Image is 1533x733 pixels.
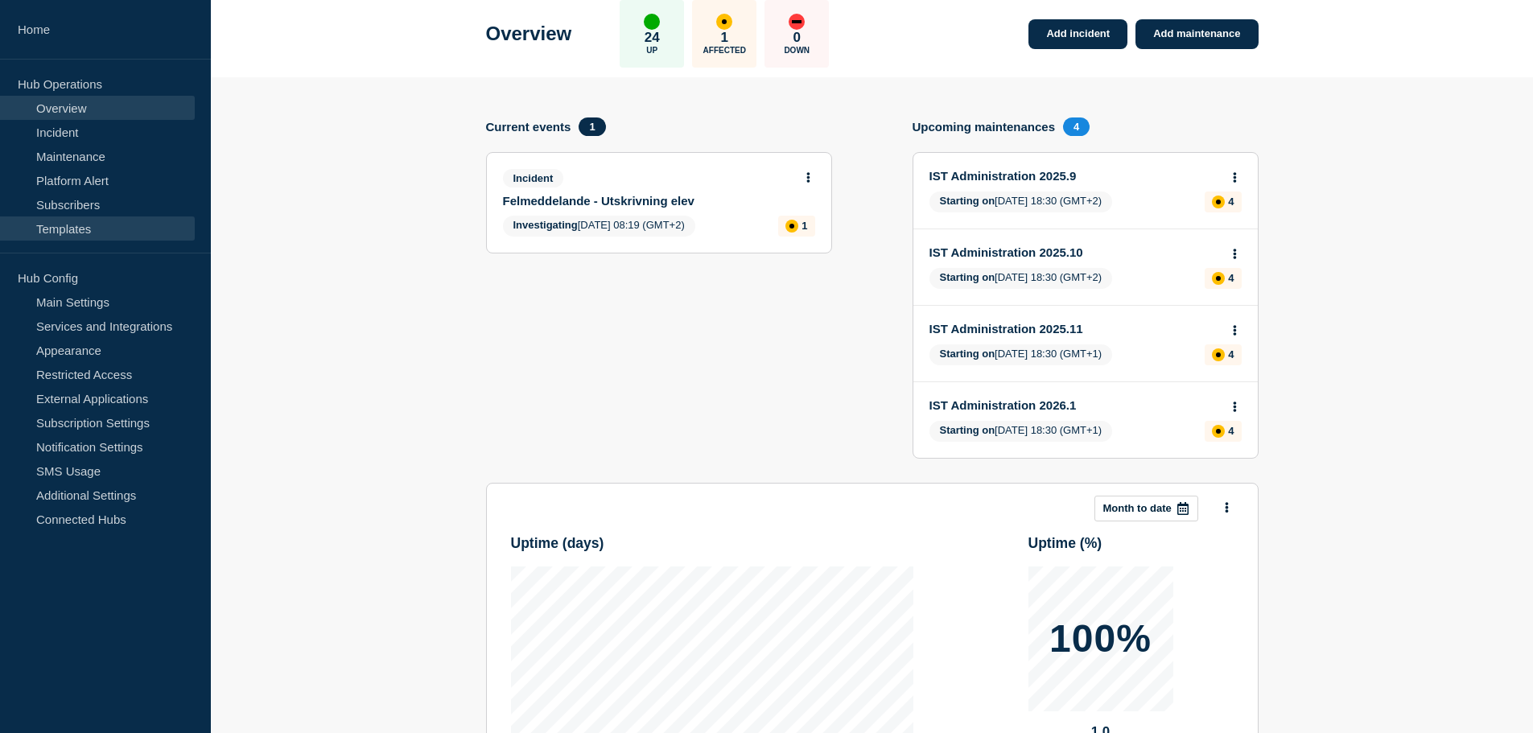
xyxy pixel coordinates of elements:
[1135,19,1258,49] a: Add maintenance
[929,268,1113,289] span: [DATE] 18:30 (GMT+2)
[940,195,995,207] span: Starting on
[1228,272,1234,284] p: 4
[503,194,793,208] a: Felmeddelande - Utskrivning elev
[913,120,1056,134] h4: Upcoming maintenances
[789,14,805,30] div: down
[1063,117,1090,136] span: 4
[703,46,746,55] p: Affected
[503,216,695,237] span: [DATE] 08:19 (GMT+2)
[940,271,995,283] span: Starting on
[802,220,807,232] p: 1
[644,14,660,30] div: up
[513,219,578,231] span: Investigating
[579,117,605,136] span: 1
[1028,19,1127,49] a: Add incident
[645,30,660,46] p: 24
[503,169,564,187] span: Incident
[1212,425,1225,438] div: affected
[1228,196,1234,208] p: 4
[1212,272,1225,285] div: affected
[716,14,732,30] div: affected
[1228,348,1234,360] p: 4
[929,322,1220,336] a: IST Administration 2025.11
[1212,196,1225,208] div: affected
[929,344,1113,365] span: [DATE] 18:30 (GMT+1)
[940,348,995,360] span: Starting on
[1049,620,1152,658] p: 100%
[929,245,1220,259] a: IST Administration 2025.10
[929,169,1220,183] a: IST Administration 2025.9
[1094,496,1198,521] button: Month to date
[486,23,572,45] h1: Overview
[486,120,571,134] h4: Current events
[929,398,1220,412] a: IST Administration 2026.1
[929,421,1113,442] span: [DATE] 18:30 (GMT+1)
[721,30,728,46] p: 1
[785,220,798,233] div: affected
[1103,502,1172,514] p: Month to date
[940,424,995,436] span: Starting on
[1228,425,1234,437] p: 4
[1212,348,1225,361] div: affected
[1028,535,1102,552] h3: Uptime ( % )
[784,46,810,55] p: Down
[929,191,1113,212] span: [DATE] 18:30 (GMT+2)
[646,46,657,55] p: Up
[793,30,801,46] p: 0
[511,535,604,552] h3: Uptime ( days )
